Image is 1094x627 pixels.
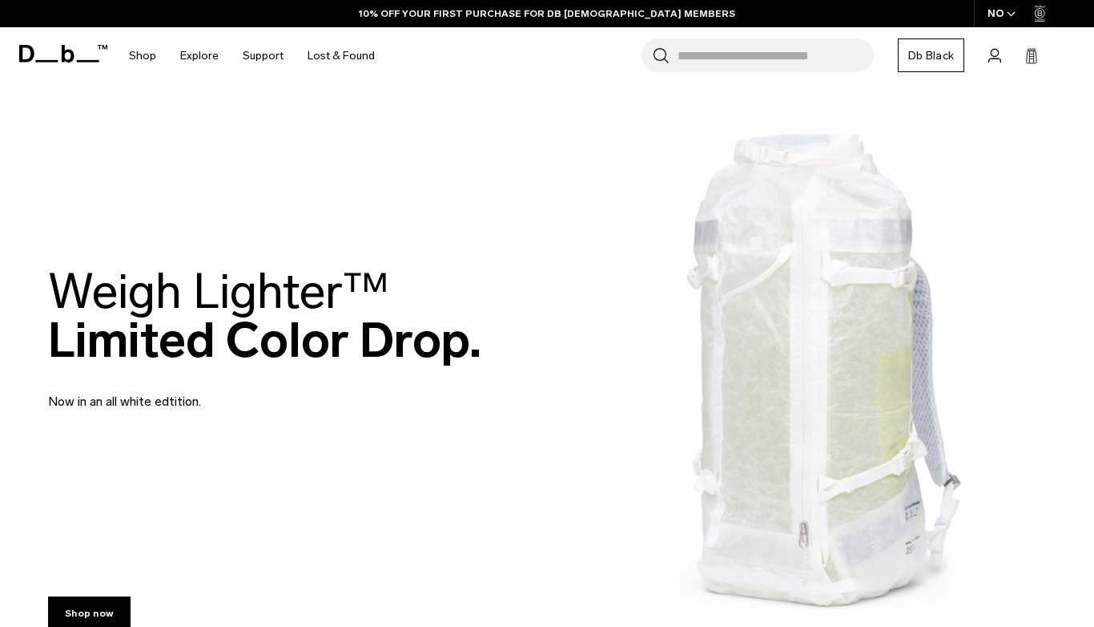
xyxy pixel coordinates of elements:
a: Lost & Found [308,27,375,84]
a: 10% OFF YOUR FIRST PURCHASE FOR DB [DEMOGRAPHIC_DATA] MEMBERS [359,6,735,21]
a: Shop [129,27,156,84]
a: Explore [180,27,219,84]
p: Now in an all white edtition. [48,373,432,411]
a: Db Black [898,38,964,72]
span: Weigh Lighter™ [48,262,389,321]
a: Support [243,27,284,84]
h2: Limited Color Drop. [48,267,481,365]
nav: Main Navigation [117,27,387,84]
